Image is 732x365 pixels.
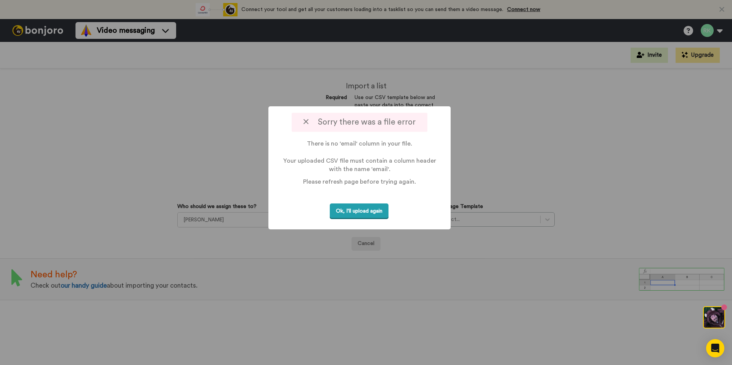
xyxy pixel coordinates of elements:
p: Please refresh page before trying again. [283,178,437,186]
div: Open Intercom Messenger [706,339,724,357]
p: There is no 'email' column in your file. Your uploaded CSV file must contain a column header with... [283,139,437,174]
img: c638375f-eacb-431c-9714-bd8d08f708a7-1584310529.jpg [1,2,21,22]
button: Ok, I'll upload again [330,203,388,219]
span: Sorry there was a file error [303,118,416,126]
